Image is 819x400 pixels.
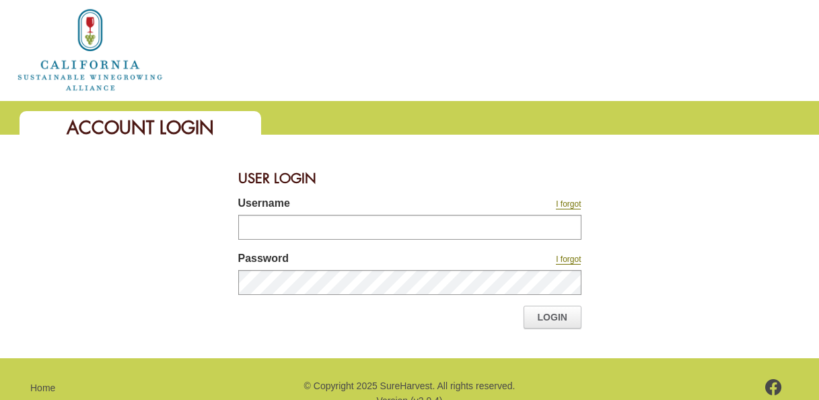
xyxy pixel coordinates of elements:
[765,379,782,395] img: footer-facebook.png
[238,195,460,215] label: Username
[524,306,581,329] a: Login
[16,43,164,55] a: Home
[238,251,460,270] label: Password
[16,7,164,93] img: logo_cswa2x.png
[238,162,581,195] div: User Login
[556,199,581,209] a: I forgot
[67,116,214,139] span: Account Login
[30,382,55,393] a: Home
[556,255,581,265] a: I forgot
